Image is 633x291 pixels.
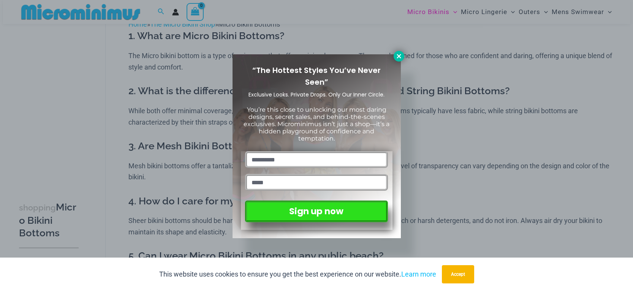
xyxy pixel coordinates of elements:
[252,65,381,87] span: “The Hottest Styles You’ve Never Seen”
[394,51,404,62] button: Close
[244,106,389,142] span: You’re this close to unlocking our most daring designs, secret sales, and behind-the-scenes exclu...
[159,269,436,280] p: This website uses cookies to ensure you get the best experience on our website.
[245,201,388,222] button: Sign up now
[248,91,385,98] span: Exclusive Looks. Private Drops. Only Our Inner Circle.
[442,265,474,283] button: Accept
[401,270,436,278] a: Learn more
